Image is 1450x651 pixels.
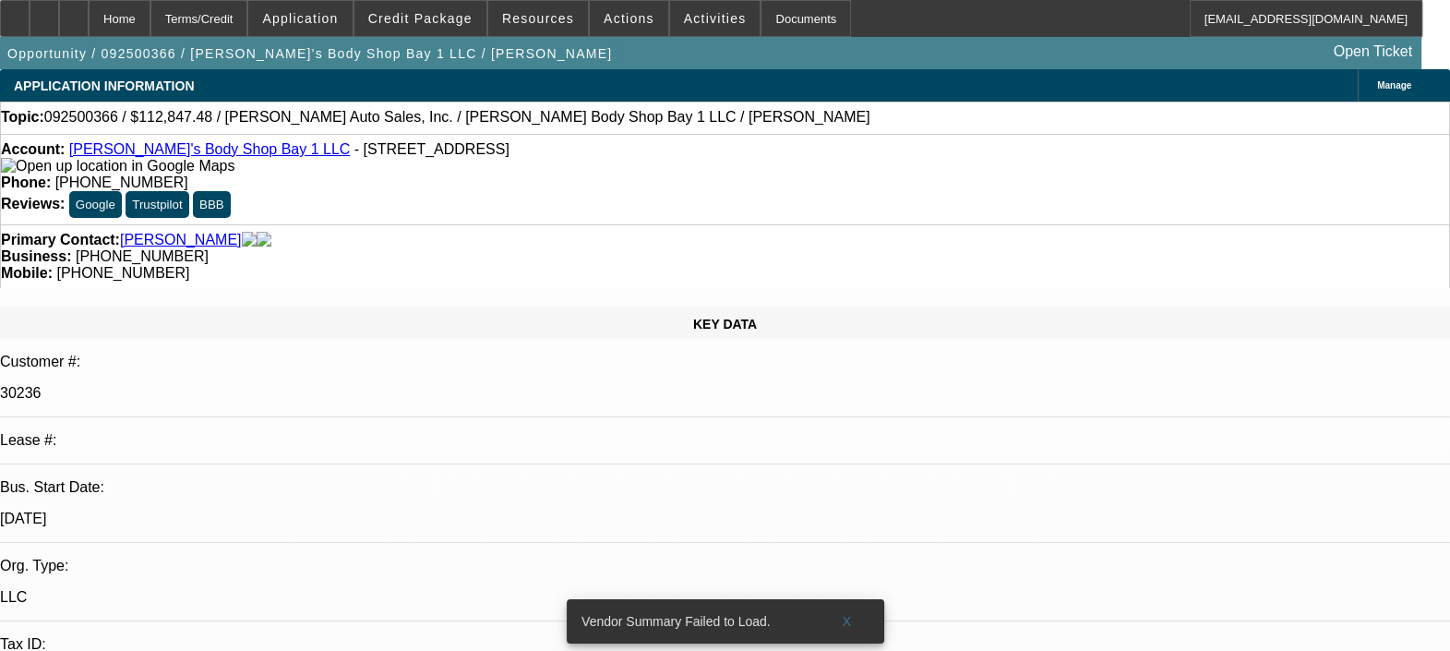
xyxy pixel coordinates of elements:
button: Activities [670,1,761,36]
span: APPLICATION INFORMATION [14,78,194,93]
span: Application [262,11,338,26]
span: [PHONE_NUMBER] [55,175,188,190]
strong: Account: [1,141,65,157]
img: facebook-icon.png [242,232,257,248]
a: [PERSON_NAME] [120,232,242,248]
a: Open Ticket [1326,36,1420,67]
span: Credit Package [368,11,473,26]
strong: Business: [1,248,71,264]
span: 092500366 / $112,847.48 / [PERSON_NAME] Auto Sales, Inc. / [PERSON_NAME] Body Shop Bay 1 LLC / [P... [44,109,870,126]
img: Open up location in Google Maps [1,158,234,175]
button: Credit Package [354,1,486,36]
a: [PERSON_NAME]'s Body Shop Bay 1 LLC [69,141,351,157]
span: Actions [604,11,654,26]
span: Opportunity / 092500366 / [PERSON_NAME]'s Body Shop Bay 1 LLC / [PERSON_NAME] [7,46,612,61]
button: Application [248,1,352,36]
button: Actions [590,1,668,36]
strong: Topic: [1,109,44,126]
span: [PHONE_NUMBER] [56,265,189,281]
div: Vendor Summary Failed to Load. [567,599,818,644]
span: Resources [502,11,574,26]
strong: Primary Contact: [1,232,120,248]
strong: Mobile: [1,265,53,281]
strong: Phone: [1,175,51,190]
a: View Google Maps [1,158,234,174]
span: X [842,614,852,629]
span: Activities [684,11,747,26]
button: BBB [193,191,231,218]
span: KEY DATA [693,317,757,332]
span: Manage [1377,80,1411,90]
img: linkedin-icon.png [257,232,271,248]
button: X [818,605,877,638]
span: [PHONE_NUMBER] [76,248,209,264]
button: Google [69,191,122,218]
strong: Reviews: [1,196,65,211]
button: Trustpilot [126,191,188,218]
button: Resources [488,1,588,36]
span: - [STREET_ADDRESS] [354,141,509,157]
